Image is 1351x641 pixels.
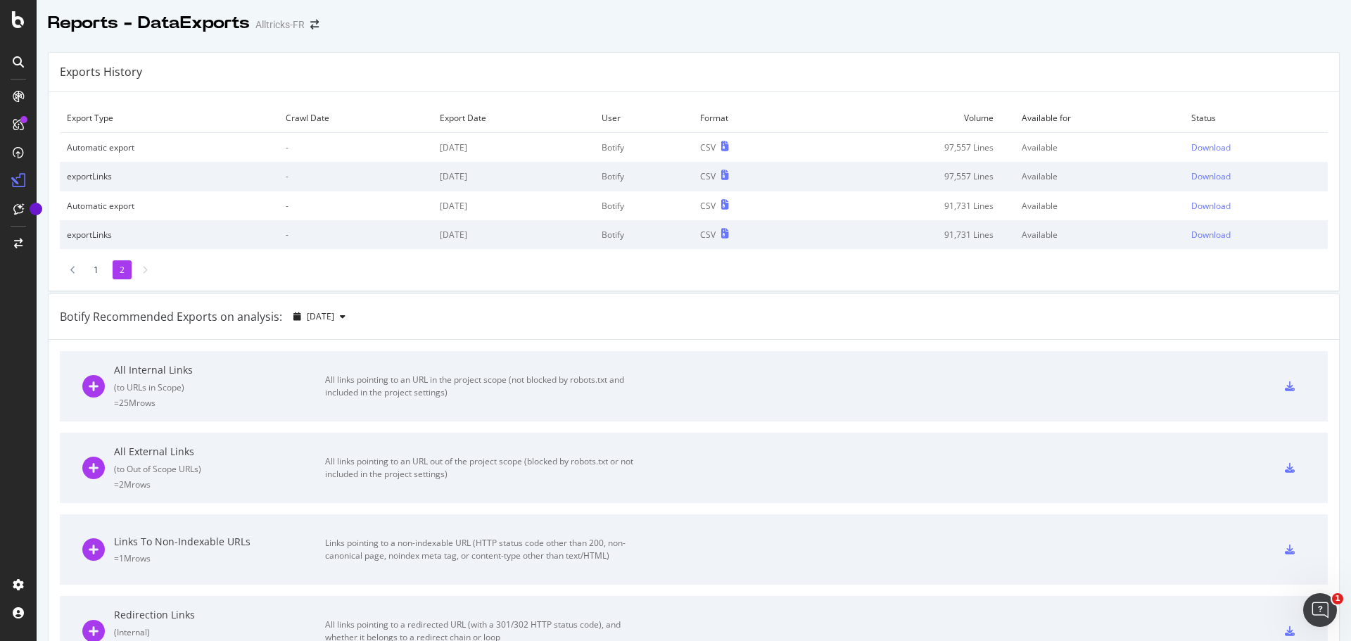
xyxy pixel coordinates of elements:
div: All Internal Links [114,363,325,377]
td: Crawl Date [279,103,433,133]
td: Available for [1015,103,1184,133]
td: - [279,162,433,191]
div: exportLinks [67,229,272,241]
div: Download [1191,229,1231,241]
div: CSV [700,200,716,212]
td: Botify [595,220,692,249]
div: Available [1022,170,1177,182]
div: Available [1022,229,1177,241]
span: 1 [1332,593,1343,604]
div: = 2M rows [114,478,325,490]
td: Botify [595,191,692,220]
td: [DATE] [433,162,595,191]
div: Download [1191,170,1231,182]
div: Download [1191,200,1231,212]
div: csv-export [1285,463,1295,473]
div: Automatic export [67,200,272,212]
a: Download [1191,170,1321,182]
td: 91,731 Lines [808,220,1015,249]
a: Download [1191,141,1321,153]
div: Available [1022,141,1177,153]
a: Download [1191,200,1321,212]
td: [DATE] [433,133,595,163]
div: CSV [700,141,716,153]
iframe: Intercom live chat [1303,593,1337,627]
td: 91,731 Lines [808,191,1015,220]
div: Available [1022,200,1177,212]
li: 2 [113,260,132,279]
td: [DATE] [433,220,595,249]
button: [DATE] [288,305,351,328]
div: CSV [700,229,716,241]
div: csv-export [1285,545,1295,554]
div: Links pointing to a non-indexable URL (HTTP status code other than 200, non-canonical page, noind... [325,537,642,562]
td: Export Date [433,103,595,133]
div: Redirection Links [114,608,325,622]
li: 1 [87,260,106,279]
div: Botify Recommended Exports on analysis: [60,309,282,325]
td: 97,557 Lines [808,133,1015,163]
div: Alltricks-FR [255,18,305,32]
div: All links pointing to an URL out of the project scope (blocked by robots.txt or not included in t... [325,455,642,481]
td: User [595,103,692,133]
div: csv-export [1285,626,1295,636]
td: - [279,191,433,220]
div: Links To Non-Indexable URLs [114,535,325,549]
div: Automatic export [67,141,272,153]
div: = 25M rows [114,397,325,409]
div: exportLinks [67,170,272,182]
span: 2025 Sep. 15th [307,310,334,322]
td: Botify [595,162,692,191]
div: = 1M rows [114,552,325,564]
td: - [279,133,433,163]
a: Download [1191,229,1321,241]
td: [DATE] [433,191,595,220]
td: 97,557 Lines [808,162,1015,191]
div: Exports History [60,64,142,80]
td: - [279,220,433,249]
div: ( to URLs in Scope ) [114,381,325,393]
td: Export Type [60,103,279,133]
div: csv-export [1285,381,1295,391]
td: Volume [808,103,1015,133]
div: arrow-right-arrow-left [310,20,319,30]
div: ( to Out of Scope URLs ) [114,463,325,475]
div: All External Links [114,445,325,459]
div: Reports - DataExports [48,11,250,35]
div: Download [1191,141,1231,153]
div: Tooltip anchor [30,203,42,215]
div: CSV [700,170,716,182]
div: ( Internal ) [114,626,325,638]
td: Format [693,103,808,133]
td: Botify [595,133,692,163]
div: All links pointing to an URL in the project scope (not blocked by robots.txt and included in the ... [325,374,642,399]
td: Status [1184,103,1328,133]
